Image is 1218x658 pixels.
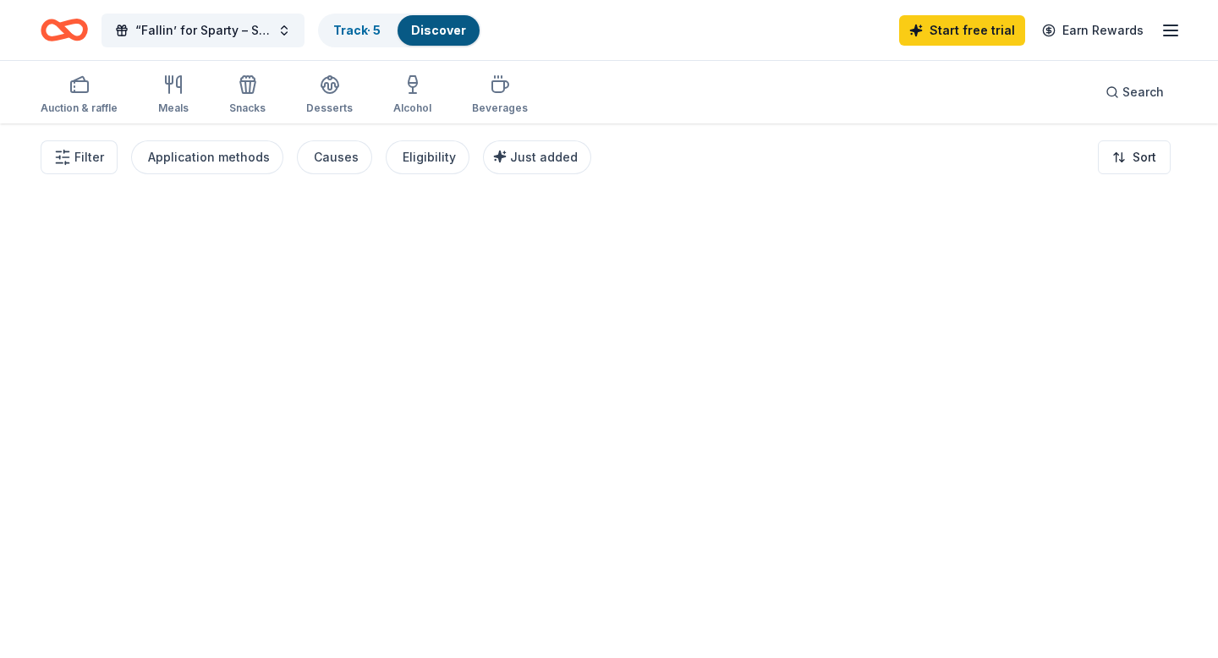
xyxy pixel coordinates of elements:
a: Start free trial [899,15,1025,46]
button: Causes [297,140,372,174]
span: Filter [74,147,104,167]
button: Auction & raffle [41,68,118,123]
div: Snacks [229,101,266,115]
a: Home [41,10,88,50]
button: Application methods [131,140,283,174]
div: Desserts [306,101,353,115]
button: Filter [41,140,118,174]
div: Auction & raffle [41,101,118,115]
button: Desserts [306,68,353,123]
div: Alcohol [393,101,431,115]
span: Search [1122,82,1164,102]
button: Search [1092,75,1177,109]
span: “Fallin’ for Sparty – Soirée 2025” [135,20,271,41]
div: Causes [314,147,359,167]
span: Sort [1133,147,1156,167]
button: “Fallin’ for Sparty – Soirée 2025” [101,14,304,47]
div: Beverages [472,101,528,115]
a: Discover [411,23,466,37]
span: Just added [510,150,578,164]
div: Application methods [148,147,270,167]
div: Meals [158,101,189,115]
button: Just added [483,140,591,174]
a: Track· 5 [333,23,381,37]
button: Eligibility [386,140,469,174]
button: Track· 5Discover [318,14,481,47]
a: Earn Rewards [1032,15,1154,46]
button: Snacks [229,68,266,123]
button: Meals [158,68,189,123]
button: Alcohol [393,68,431,123]
div: Eligibility [403,147,456,167]
button: Sort [1098,140,1171,174]
button: Beverages [472,68,528,123]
